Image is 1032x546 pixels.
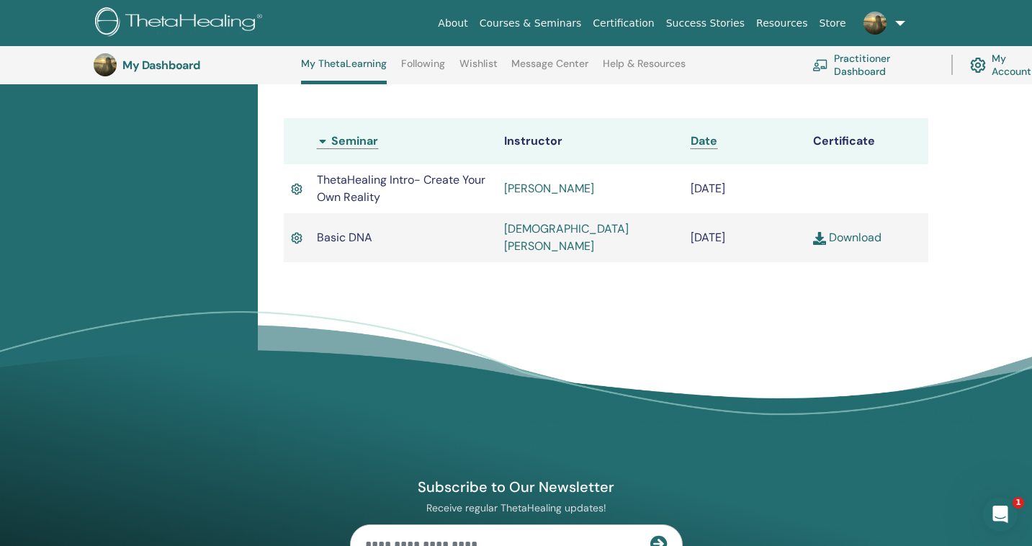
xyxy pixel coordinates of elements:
[691,133,717,149] a: Date
[317,230,372,245] span: Basic DNA
[806,118,928,164] th: Certificate
[432,10,473,37] a: About
[813,232,826,245] img: download.svg
[474,10,588,37] a: Courses & Seminars
[511,58,588,81] a: Message Center
[459,58,498,81] a: Wishlist
[1013,497,1024,509] span: 1
[863,12,887,35] img: default.jpg
[812,59,828,71] img: chalkboard-teacher.svg
[497,118,683,164] th: Instructor
[970,54,986,76] img: cog.svg
[122,58,266,72] h3: My Dashboard
[683,213,806,262] td: [DATE]
[691,133,717,148] span: Date
[660,10,750,37] a: Success Stories
[350,501,683,514] p: Receive regular ThetaHealing updates!
[603,58,686,81] a: Help & Resources
[350,478,683,496] h4: Subscribe to Our Newsletter
[401,58,445,81] a: Following
[291,230,302,246] img: Active Certificate
[814,10,852,37] a: Store
[301,58,387,84] a: My ThetaLearning
[95,7,267,40] img: logo.png
[504,221,629,254] a: [DEMOGRAPHIC_DATA][PERSON_NAME]
[750,10,814,37] a: Resources
[983,497,1018,532] iframe: Intercom live chat
[587,10,660,37] a: Certification
[813,230,881,245] a: Download
[504,181,594,196] a: [PERSON_NAME]
[291,181,302,197] img: Active Certificate
[812,49,934,81] a: Practitioner Dashboard
[94,53,117,76] img: default.jpg
[317,172,485,205] span: ThetaHealing Intro- Create Your Own Reality
[683,164,806,213] td: [DATE]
